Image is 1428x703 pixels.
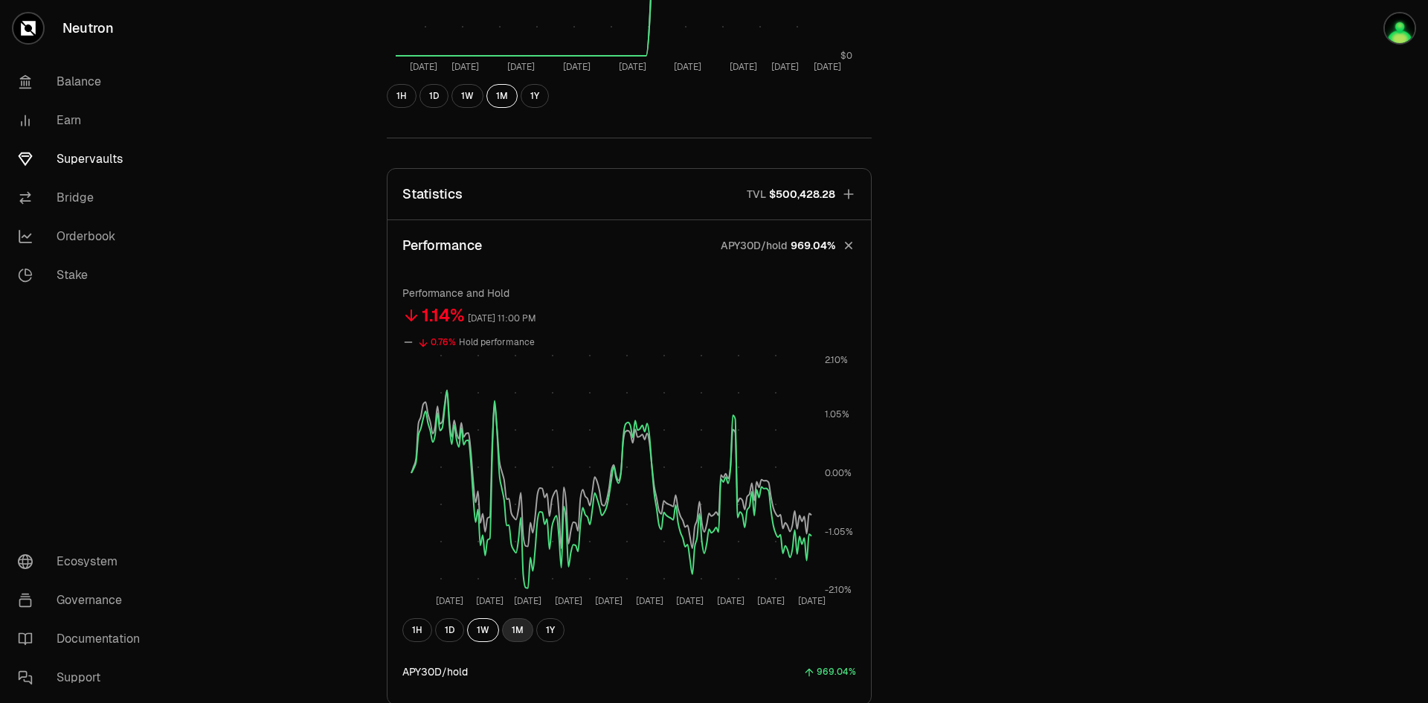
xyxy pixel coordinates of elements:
[451,61,479,73] tspan: [DATE]
[435,618,464,642] button: 1D
[6,658,161,697] a: Support
[6,581,161,620] a: Governance
[410,61,437,73] tspan: [DATE]
[747,187,766,202] p: TVL
[840,50,852,62] tspan: $0
[6,140,161,179] a: Supervaults
[757,595,785,607] tspan: [DATE]
[730,61,757,73] tspan: [DATE]
[436,595,463,607] tspan: [DATE]
[791,238,835,253] span: 969.04%
[817,664,856,681] div: 969.04%
[402,618,432,642] button: 1H
[6,542,161,581] a: Ecosystem
[814,61,841,73] tspan: [DATE]
[595,595,623,607] tspan: [DATE]
[6,217,161,256] a: Orderbook
[6,256,161,295] a: Stake
[825,584,852,596] tspan: -2.10%
[771,61,799,73] tspan: [DATE]
[451,84,483,108] button: 1W
[563,61,591,73] tspan: [DATE]
[636,595,663,607] tspan: [DATE]
[769,187,835,202] span: $500,428.28
[476,595,504,607] tspan: [DATE]
[507,61,535,73] tspan: [DATE]
[486,84,518,108] button: 1M
[419,84,448,108] button: 1D
[825,354,848,366] tspan: 2.10%
[1385,13,1415,43] img: picsou
[387,84,416,108] button: 1H
[6,62,161,101] a: Balance
[825,526,853,538] tspan: -1.05%
[468,310,536,327] div: [DATE] 11:00 PM
[674,61,701,73] tspan: [DATE]
[422,304,465,327] div: 1.14%
[6,620,161,658] a: Documentation
[6,179,161,217] a: Bridge
[387,220,871,271] button: PerformanceAPY30D/hold969.04%
[721,238,788,253] p: APY30D/hold
[387,169,871,219] button: StatisticsTVL$500,428.28
[402,664,468,679] div: APY30D/hold
[521,84,549,108] button: 1Y
[825,408,849,420] tspan: 1.05%
[502,618,533,642] button: 1M
[431,334,456,351] div: 0.76%
[825,467,852,479] tspan: 0.00%
[798,595,826,607] tspan: [DATE]
[402,184,463,205] p: Statistics
[459,334,535,351] div: Hold performance
[536,618,565,642] button: 1Y
[6,101,161,140] a: Earn
[717,595,744,607] tspan: [DATE]
[676,595,704,607] tspan: [DATE]
[514,595,541,607] tspan: [DATE]
[619,61,646,73] tspan: [DATE]
[402,286,856,301] p: Performance and Hold
[402,235,482,256] p: Performance
[467,618,499,642] button: 1W
[555,595,582,607] tspan: [DATE]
